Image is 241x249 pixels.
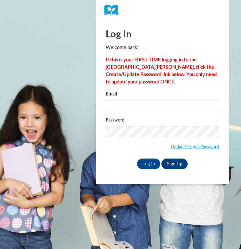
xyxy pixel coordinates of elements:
label: Email [106,91,219,98]
label: Password [106,117,219,124]
a: COX Campus [104,5,221,15]
strong: If this is your FIRST TIME logging in to the [GEOGRAPHIC_DATA][PERSON_NAME], click the Create/Upd... [106,57,217,84]
p: Welcome back! [106,44,219,51]
img: Logo brand [104,5,124,15]
h1: Log In [106,27,219,40]
a: Sign Up [161,159,187,169]
input: Log In [137,159,160,169]
a: Update/Forgot Password [171,144,219,149]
